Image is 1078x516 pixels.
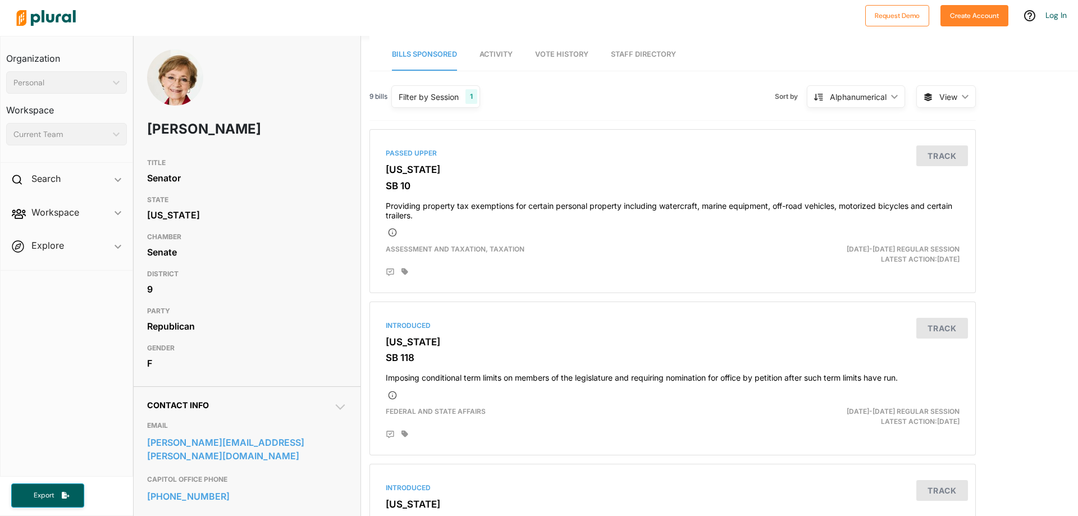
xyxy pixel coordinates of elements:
button: Create Account [940,5,1008,26]
div: 9 [147,281,347,298]
div: Republican [147,318,347,335]
h3: PARTY [147,304,347,318]
span: Export [26,491,62,500]
h3: TITLE [147,156,347,170]
div: Add Position Statement [386,268,395,277]
div: Add Position Statement [386,430,395,439]
span: Vote History [535,50,588,58]
a: Vote History [535,39,588,71]
a: [PERSON_NAME][EMAIL_ADDRESS][PERSON_NAME][DOMAIN_NAME] [147,434,347,464]
h3: CAPITOL OFFICE PHONE [147,473,347,486]
div: Introduced [386,483,960,493]
div: Personal [13,77,108,89]
h3: [US_STATE] [386,499,960,510]
h4: Imposing conditional term limits on members of the legislature and requiring nomination for offic... [386,368,960,383]
div: Latest Action: [DATE] [771,244,968,264]
div: Current Team [13,129,108,140]
button: Track [916,145,968,166]
a: Staff Directory [611,39,676,71]
h3: SB 118 [386,352,960,363]
span: Contact Info [147,400,209,410]
div: [US_STATE] [147,207,347,223]
div: Introduced [386,321,960,331]
a: Create Account [940,9,1008,21]
div: 1 [465,89,477,104]
button: Track [916,318,968,339]
h3: [US_STATE] [386,336,960,348]
a: Request Demo [865,9,929,21]
h3: Organization [6,42,127,67]
a: [PHONE_NUMBER] [147,488,347,505]
h3: EMAIL [147,419,347,432]
div: Alphanumerical [830,91,887,103]
a: Bills Sponsored [392,39,457,71]
img: Headshot of Beverly Gossage [147,49,203,131]
button: Request Demo [865,5,929,26]
div: Add tags [401,268,408,276]
div: Filter by Session [399,91,459,103]
button: Export [11,483,84,508]
h4: Providing property tax exemptions for certain personal property including watercraft, marine equi... [386,196,960,221]
div: Add tags [401,430,408,438]
span: Sort by [775,92,807,102]
button: Track [916,480,968,501]
div: F [147,355,347,372]
div: Senator [147,170,347,186]
div: Latest Action: [DATE] [771,407,968,427]
h3: Workspace [6,94,127,118]
span: View [939,91,957,103]
h3: [US_STATE] [386,164,960,175]
span: Assessment and Taxation, Taxation [386,245,524,253]
h3: STATE [147,193,347,207]
span: Bills Sponsored [392,50,457,58]
h2: Search [31,172,61,185]
span: Activity [479,50,513,58]
span: 9 bills [369,92,387,102]
div: Senate [147,244,347,261]
div: Passed Upper [386,148,960,158]
h3: GENDER [147,341,347,355]
h3: SB 10 [386,180,960,191]
span: [DATE]-[DATE] Regular Session [847,245,960,253]
span: [DATE]-[DATE] Regular Session [847,407,960,415]
a: Activity [479,39,513,71]
span: Federal and State Affairs [386,407,486,415]
h3: CHAMBER [147,230,347,244]
h1: [PERSON_NAME] [147,112,267,146]
h3: DISTRICT [147,267,347,281]
a: Log In [1045,10,1067,20]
